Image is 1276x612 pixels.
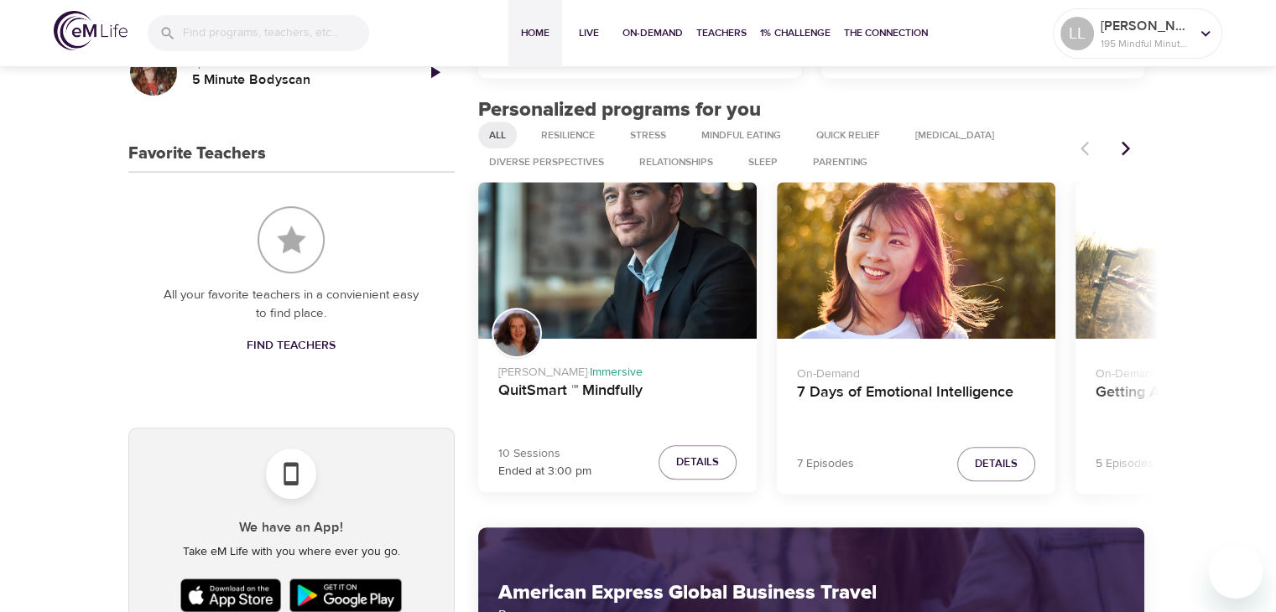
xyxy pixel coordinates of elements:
[569,24,609,42] span: Live
[802,148,878,175] div: Parenting
[676,453,719,472] span: Details
[777,182,1055,339] button: 7 Days of Emotional Intelligence
[803,155,878,169] span: Parenting
[478,122,517,148] div: All
[620,128,676,143] span: Stress
[797,455,854,473] p: 7 Episodes
[143,519,440,537] h5: We have an App!
[975,454,1018,474] span: Details
[1107,130,1144,167] button: Next items
[806,128,890,143] span: Quick Relief
[54,11,128,50] img: logo
[1209,545,1263,599] iframe: Button to launch messaging window
[905,128,1005,143] span: [MEDICAL_DATA]
[659,445,737,480] button: Details
[498,463,591,480] p: Ended at 3:00 pm
[1060,17,1094,50] div: LL
[1101,16,1190,36] p: [PERSON_NAME]
[498,357,737,381] p: [PERSON_NAME] ·
[805,122,891,148] div: Quick Relief
[1101,36,1190,51] p: 195 Mindful Minutes
[738,155,788,169] span: Sleep
[247,335,336,356] span: Find Teachers
[478,148,615,175] div: Diverse Perspectives
[619,122,677,148] div: Stress
[478,98,1145,122] h2: Personalized programs for you
[628,148,724,175] div: Relationships
[498,445,591,463] p: 10 Sessions
[904,122,1006,148] div: [MEDICAL_DATA]
[479,128,516,143] span: All
[515,24,555,42] span: Home
[737,148,789,175] div: Sleep
[629,155,723,169] span: Relationships
[128,47,179,97] button: 5 Minute Bodyscan
[478,182,757,339] button: QuitSmart ™ Mindfully
[797,359,1035,383] p: On-Demand
[797,383,1035,423] h4: 7 Days of Emotional Intelligence
[690,122,792,148] div: Mindful Eating
[162,286,421,324] p: All your favorite teachers in a convienient easy to find place.
[258,206,325,273] img: Favorite Teachers
[240,330,342,361] a: Find Teachers
[531,128,605,143] span: Resilience
[691,128,791,143] span: Mindful Eating
[530,122,606,148] div: Resilience
[957,447,1035,481] button: Details
[760,24,831,42] span: 1% Challenge
[414,52,455,92] a: Play Episode
[128,144,266,163] h3: Favorite Teachers
[590,365,643,380] span: Immersive
[696,24,747,42] span: Teachers
[183,15,369,51] input: Find programs, teachers, etc...
[844,24,928,42] span: The Connection
[192,71,401,89] h5: 5 Minute Bodyscan
[498,581,1125,605] h2: American Express Global Business Travel
[143,543,440,561] p: Take eM Life with you where ever you go.
[479,155,614,169] span: Diverse Perspectives
[1096,455,1154,473] p: 5 Episodes
[498,381,737,422] h4: QuitSmart ™ Mindfully
[622,24,683,42] span: On-Demand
